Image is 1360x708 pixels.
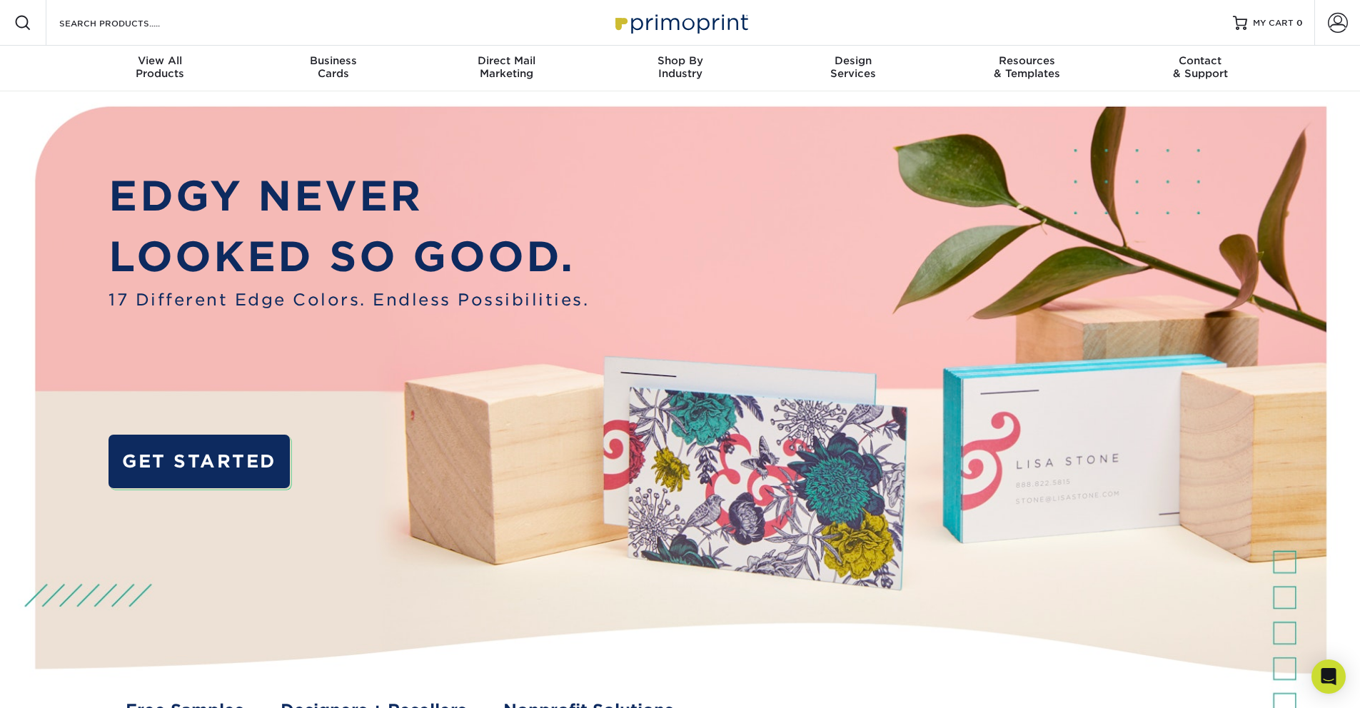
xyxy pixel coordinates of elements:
a: Shop ByIndustry [593,46,767,91]
div: & Support [1114,54,1287,80]
div: & Templates [940,54,1114,80]
a: DesignServices [767,46,940,91]
span: 17 Different Edge Colors. Endless Possibilities. [109,288,589,312]
input: SEARCH PRODUCTS..... [58,14,197,31]
div: Industry [593,54,767,80]
span: 0 [1296,18,1303,28]
img: Primoprint [609,7,752,38]
div: Open Intercom Messenger [1311,659,1346,694]
a: BusinessCards [246,46,420,91]
a: View AllProducts [74,46,247,91]
a: GET STARTED [109,435,289,488]
span: Direct Mail [420,54,593,67]
p: LOOKED SO GOOD. [109,226,589,288]
span: Business [246,54,420,67]
a: Direct MailMarketing [420,46,593,91]
iframe: Google Customer Reviews [4,664,121,703]
a: Contact& Support [1114,46,1287,91]
span: View All [74,54,247,67]
div: Marketing [420,54,593,80]
span: Contact [1114,54,1287,67]
span: Shop By [593,54,767,67]
span: MY CART [1253,17,1294,29]
span: Resources [940,54,1114,67]
span: Design [767,54,940,67]
a: Resources& Templates [940,46,1114,91]
div: Services [767,54,940,80]
div: Cards [246,54,420,80]
p: EDGY NEVER [109,166,589,227]
div: Products [74,54,247,80]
